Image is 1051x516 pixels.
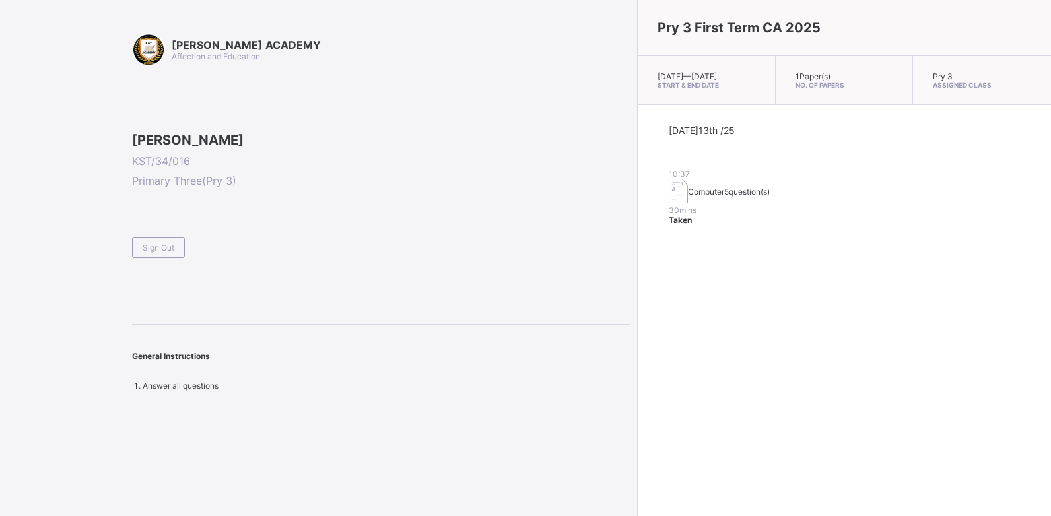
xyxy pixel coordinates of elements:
span: 5 question(s) [724,187,770,197]
span: General Instructions [132,351,210,361]
img: take_paper.cd97e1aca70de81545fe8e300f84619e.svg [669,179,688,203]
span: Answer all questions [143,381,219,391]
span: 1 Paper(s) [796,71,831,81]
span: 30 mins [669,205,696,215]
span: Pry 3 First Term CA 2025 [658,20,821,36]
span: Assigned Class [933,81,1031,89]
span: Affection and Education [172,51,260,61]
span: Primary Three ( Pry 3 ) [132,174,630,187]
span: No. of Papers [796,81,893,89]
span: Taken [669,215,692,225]
span: Computer [688,187,724,197]
span: [DATE] — [DATE] [658,71,717,81]
span: [PERSON_NAME] ACADEMY [172,38,321,51]
span: Start & End Date [658,81,755,89]
span: KST/34/016 [132,154,630,168]
span: Pry 3 [933,71,953,81]
span: [DATE] 13th /25 [669,125,735,136]
span: 10:37 [669,169,690,179]
span: Sign Out [143,243,174,253]
span: [PERSON_NAME] [132,132,630,148]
